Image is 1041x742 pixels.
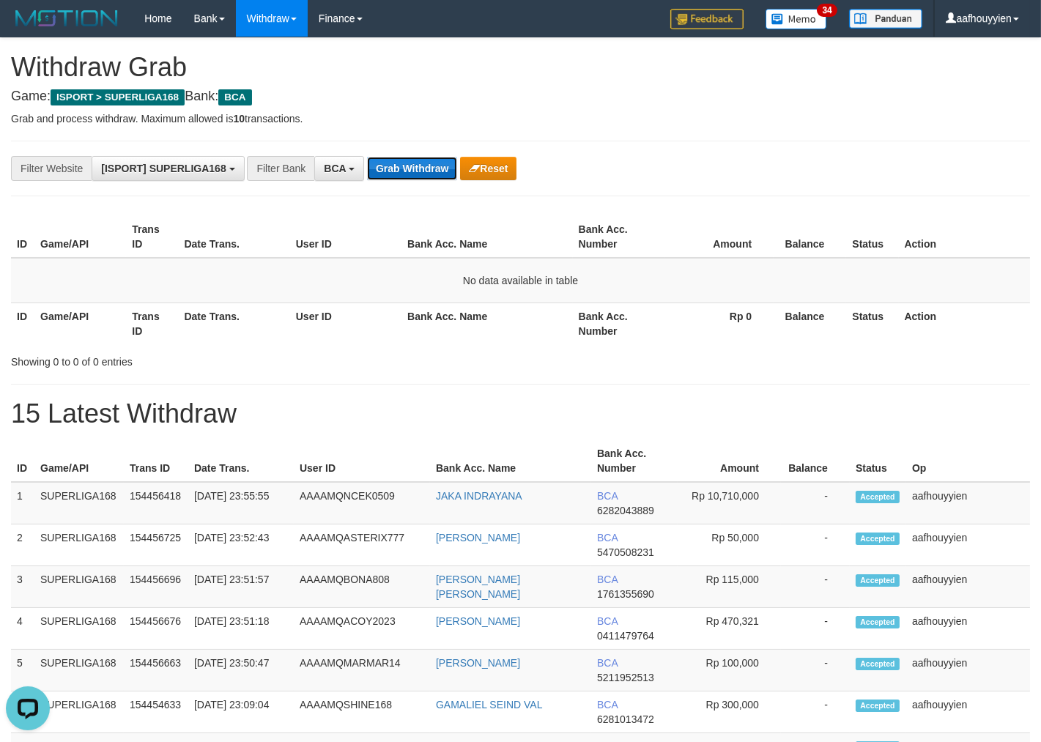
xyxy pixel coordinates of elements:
th: Bank Acc. Number [573,303,664,344]
th: Game/API [34,303,126,344]
td: [DATE] 23:52:43 [188,524,294,566]
th: Action [899,303,1030,344]
th: Bank Acc. Name [401,303,573,344]
strong: 10 [233,113,245,125]
th: Date Trans. [188,440,294,482]
th: Bank Acc. Name [401,216,573,258]
img: Button%20Memo.svg [766,9,827,29]
td: 1 [11,482,34,524]
th: Balance [781,440,850,482]
td: AAAAMQBONA808 [294,566,430,608]
a: [PERSON_NAME] [PERSON_NAME] [436,574,520,600]
span: BCA [324,163,346,174]
td: 5 [11,650,34,691]
a: [PERSON_NAME] [436,657,520,669]
td: SUPERLIGA168 [34,524,124,566]
button: Open LiveChat chat widget [6,6,50,50]
span: Copy 6282043889 to clipboard [597,505,654,516]
td: Rp 470,321 [678,608,781,650]
th: Status [846,216,898,258]
td: aafhouyyien [906,566,1030,608]
h1: Withdraw Grab [11,53,1030,82]
td: Rp 100,000 [678,650,781,691]
td: SUPERLIGA168 [34,482,124,524]
td: No data available in table [11,258,1030,303]
td: Rp 50,000 [678,524,781,566]
th: User ID [290,303,401,344]
td: - [781,482,850,524]
span: Accepted [856,700,900,712]
td: 154456676 [124,608,188,650]
td: [DATE] 23:09:04 [188,691,294,733]
span: BCA [597,490,618,502]
th: Trans ID [124,440,188,482]
th: Balance [774,216,846,258]
td: AAAAMQACOY2023 [294,608,430,650]
td: 2 [11,524,34,566]
th: Bank Acc. Number [591,440,678,482]
td: aafhouyyien [906,650,1030,691]
th: Status [846,303,898,344]
button: BCA [314,156,364,181]
td: - [781,608,850,650]
span: Accepted [856,533,900,545]
span: BCA [597,574,618,585]
td: [DATE] 23:50:47 [188,650,294,691]
span: ISPORT > SUPERLIGA168 [51,89,185,105]
h4: Game: Bank: [11,89,1030,104]
span: Accepted [856,491,900,503]
td: Rp 10,710,000 [678,482,781,524]
span: BCA [597,699,618,711]
span: BCA [597,532,618,543]
td: aafhouyyien [906,482,1030,524]
th: ID [11,440,34,482]
th: Balance [774,303,846,344]
td: AAAAMQNCEK0509 [294,482,430,524]
th: Trans ID [126,216,178,258]
th: Bank Acc. Number [573,216,664,258]
span: BCA [218,89,251,105]
span: Accepted [856,574,900,587]
td: 154456663 [124,650,188,691]
span: Accepted [856,658,900,670]
button: [ISPORT] SUPERLIGA168 [92,156,244,181]
td: 4 [11,608,34,650]
span: BCA [597,657,618,669]
td: AAAAMQSHINE168 [294,691,430,733]
td: SUPERLIGA168 [34,650,124,691]
td: Rp 300,000 [678,691,781,733]
td: 3 [11,566,34,608]
th: Rp 0 [664,303,774,344]
a: GAMALIEL SEIND VAL [436,699,543,711]
h1: 15 Latest Withdraw [11,399,1030,428]
td: SUPERLIGA168 [34,691,124,733]
div: Showing 0 to 0 of 0 entries [11,349,423,369]
td: [DATE] 23:55:55 [188,482,294,524]
span: Copy 0411479764 to clipboard [597,630,654,642]
td: - [781,691,850,733]
td: - [781,566,850,608]
th: Amount [664,216,774,258]
th: Status [850,440,906,482]
span: Copy 1761355690 to clipboard [597,588,654,600]
span: Copy 5470508231 to clipboard [597,546,654,558]
span: 34 [817,4,837,17]
td: AAAAMQASTERIX777 [294,524,430,566]
th: Game/API [34,440,124,482]
td: - [781,524,850,566]
th: Game/API [34,216,126,258]
td: 154456418 [124,482,188,524]
th: Action [899,216,1030,258]
td: aafhouyyien [906,608,1030,650]
button: Grab Withdraw [367,157,457,180]
td: [DATE] 23:51:18 [188,608,294,650]
td: 154456725 [124,524,188,566]
td: 154456696 [124,566,188,608]
a: [PERSON_NAME] [436,615,520,627]
th: Bank Acc. Name [430,440,591,482]
span: Copy 6281013472 to clipboard [597,713,654,725]
td: SUPERLIGA168 [34,566,124,608]
th: User ID [290,216,401,258]
td: aafhouyyien [906,524,1030,566]
span: [ISPORT] SUPERLIGA168 [101,163,226,174]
